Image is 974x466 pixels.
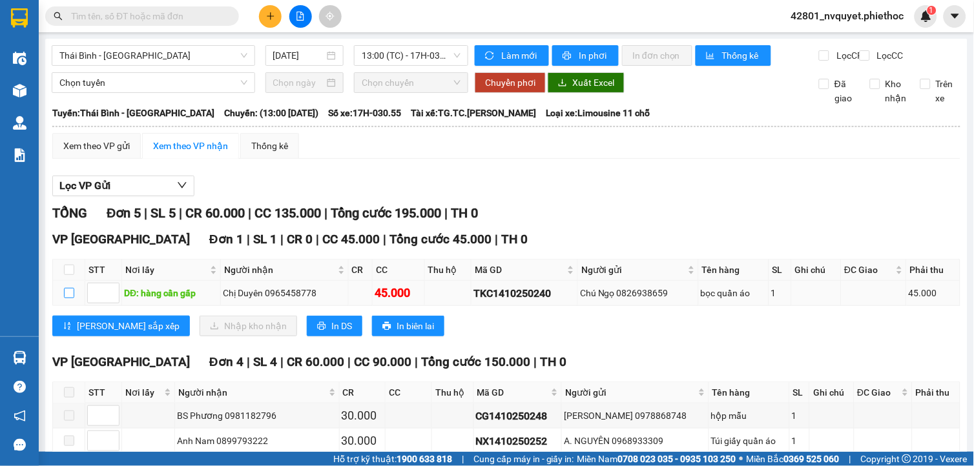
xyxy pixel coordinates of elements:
span: Đơn 5 [107,205,141,221]
div: 1 [792,434,807,448]
span: Xuất Excel [572,76,614,90]
th: SL [790,382,810,403]
span: CC 45.000 [323,232,380,247]
span: Lọc VP Gửi [59,177,110,194]
span: sync [485,51,496,61]
span: Làm mới [501,48,539,63]
img: icon-new-feature [920,10,932,22]
span: Thống kê [722,48,761,63]
button: Lọc VP Gửi [52,176,194,196]
div: Anh Nam 0899793222 [177,434,337,448]
div: bọc quần áo [701,286,767,300]
button: In đơn chọn [622,45,692,66]
span: Lọc CC [872,48,906,63]
span: ⚪️ [740,456,743,461]
span: [PERSON_NAME] sắp xếp [77,319,180,333]
span: VP [GEOGRAPHIC_DATA] [52,232,190,247]
span: Hỗ trợ kỹ thuật: [333,452,452,466]
span: Loại xe: Limousine 11 chỗ [546,106,650,120]
span: Tổng cước 150.000 [422,354,531,369]
th: SL [769,259,792,281]
span: In biên lai [397,319,434,333]
span: aim [326,12,335,21]
span: copyright [902,454,911,463]
span: TỔNG [52,205,87,221]
span: | [247,354,250,369]
span: Lọc CR [831,48,865,63]
span: Chuyến: (13:00 [DATE]) [224,106,318,120]
span: | [316,232,320,247]
span: file-add [296,12,305,21]
span: sort-ascending [63,321,72,332]
span: CR 60.000 [185,205,245,221]
span: Mã GD [477,385,548,400]
div: 1 [771,286,789,300]
span: Số xe: 17H-030.55 [328,106,401,120]
span: Đơn 4 [209,354,243,369]
button: Chuyển phơi [475,72,546,93]
th: Phải thu [907,259,960,281]
span: notification [14,410,26,422]
input: Chọn ngày [273,76,325,90]
span: Thái Bình - Tiền Hải [59,46,247,65]
span: 1 [929,6,934,15]
span: Nơi lấy [125,385,161,400]
div: Túi giấy quần áo [711,434,787,448]
span: Nơi lấy [125,263,207,277]
img: solution-icon [13,148,26,162]
th: CC [386,382,432,403]
span: plus [266,12,275,21]
span: CC 135.000 [254,205,321,221]
div: CG1410250248 [476,408,559,424]
div: 30.000 [342,407,384,425]
span: Miền Nam [577,452,736,466]
th: Tên hàng [709,382,790,403]
div: Chú Ngọ 0826938659 [580,286,696,300]
img: warehouse-icon [13,116,26,130]
span: TH 0 [502,232,528,247]
b: Tuyến: Thái Bình - [GEOGRAPHIC_DATA] [52,108,214,118]
input: 14/10/2025 [273,48,325,63]
span: SL 5 [150,205,176,221]
span: In phơi [579,48,608,63]
span: Đơn 1 [209,232,243,247]
span: Trên xe [931,77,961,105]
th: Phải thu [913,382,960,403]
div: 45.000 [375,284,422,302]
img: warehouse-icon [13,351,26,365]
td: CG1410250248 [474,403,562,429]
span: Chọn tuyến [59,73,247,92]
span: caret-down [949,10,961,22]
div: 1 [792,409,807,423]
th: Ghi chú [792,259,842,281]
div: Xem theo VP nhận [153,139,228,153]
input: Tìm tên, số ĐT hoặc mã đơn [71,9,223,23]
th: CC [373,259,424,281]
span: Mã GD [475,263,565,277]
span: | [384,232,387,247]
span: 42801_nvquyet.phiethoc [781,8,915,24]
span: | [248,205,251,221]
span: search [54,12,63,21]
button: printerIn DS [307,316,362,336]
span: printer [382,321,391,332]
span: down [177,180,187,190]
span: printer [563,51,574,61]
span: | [534,354,537,369]
span: Người nhận [178,385,326,400]
span: TH 0 [541,354,567,369]
button: printerIn phơi [552,45,619,66]
span: SL 4 [253,354,278,369]
td: TKC1410250240 [471,281,578,306]
span: printer [317,321,326,332]
sup: 1 [927,6,937,15]
div: hộp mẫu [711,409,787,423]
span: bar-chart [706,51,717,61]
span: | [281,232,284,247]
span: SL 1 [253,232,278,247]
th: STT [85,259,122,281]
th: STT [85,382,122,403]
img: warehouse-icon [13,52,26,65]
span: CC 90.000 [355,354,412,369]
span: | [144,205,147,221]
